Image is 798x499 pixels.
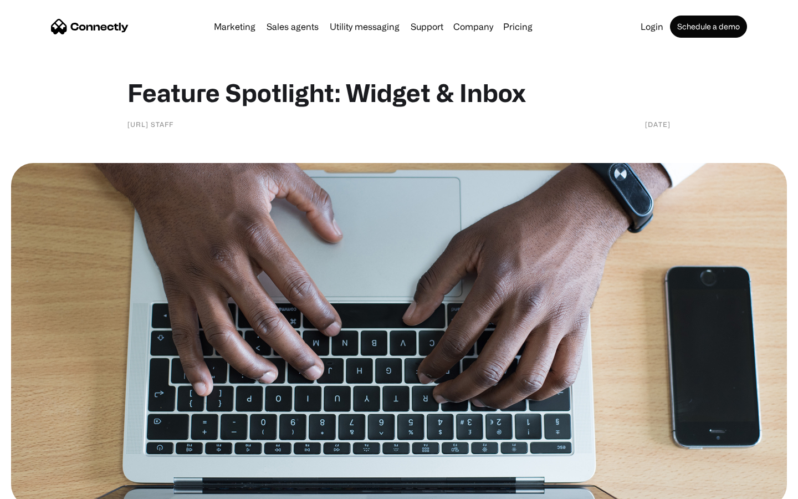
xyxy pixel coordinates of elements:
a: Pricing [499,22,537,31]
a: Support [406,22,448,31]
div: [URL] staff [127,119,173,130]
a: Utility messaging [325,22,404,31]
div: Company [453,19,493,34]
ul: Language list [22,480,66,495]
div: [DATE] [645,119,671,130]
a: Sales agents [262,22,323,31]
a: Schedule a demo [670,16,747,38]
a: Marketing [209,22,260,31]
h1: Feature Spotlight: Widget & Inbox [127,78,671,108]
aside: Language selected: English [11,480,66,495]
a: Login [636,22,668,31]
